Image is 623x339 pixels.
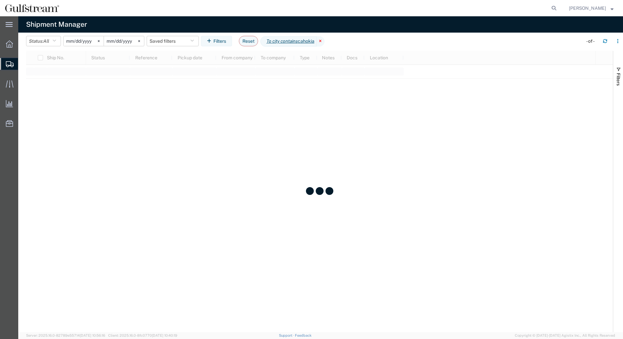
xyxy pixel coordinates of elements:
[260,36,317,47] span: To city contains cahokia
[26,333,105,337] span: Server: 2025.16.0-82789e55714
[201,36,232,46] button: Filters
[152,333,177,337] span: [DATE] 10:40:19
[104,36,144,46] input: Not set
[26,16,87,33] h4: Shipment Manager
[569,4,614,12] button: [PERSON_NAME]
[5,3,60,13] img: logo
[616,73,621,86] span: Filters
[26,36,61,46] button: Status:All
[295,333,311,337] a: Feedback
[80,333,105,337] span: [DATE] 10:56:16
[515,333,615,338] span: Copyright © [DATE]-[DATE] Agistix Inc., All Rights Reserved
[239,36,258,46] button: Reset
[64,36,104,46] input: Not set
[147,36,199,46] button: Saved filters
[43,38,49,44] span: All
[569,5,606,12] span: Josh Roberts
[279,333,295,337] a: Support
[586,38,598,45] div: - of -
[267,38,298,45] i: To city contains
[108,333,177,337] span: Client: 2025.16.0-8fc0770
